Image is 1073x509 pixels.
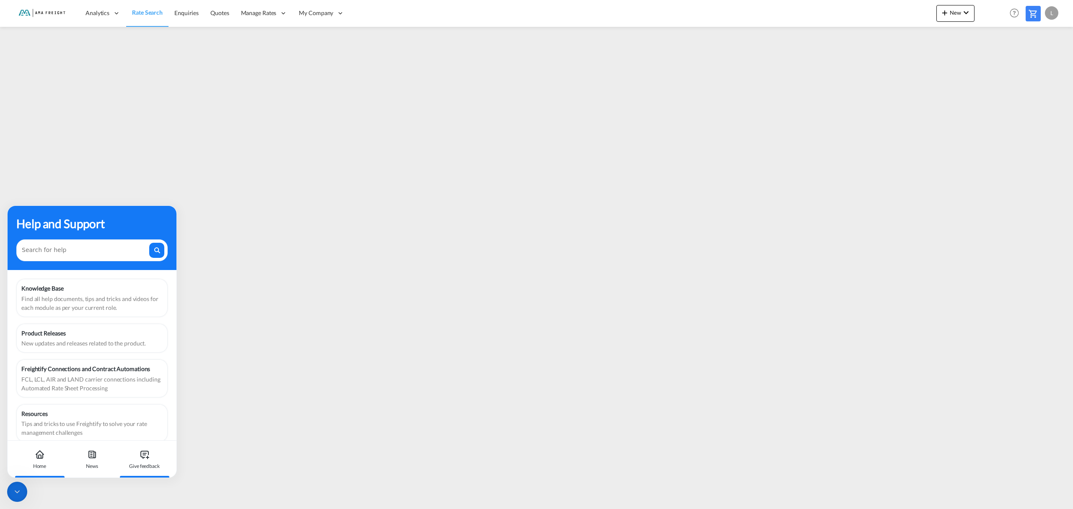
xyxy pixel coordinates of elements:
span: Rate Search [132,9,163,16]
span: Quotes [210,9,229,16]
div: L [1045,6,1058,20]
span: My Company [299,9,333,17]
span: Analytics [86,9,109,17]
img: f843cad07f0a11efa29f0335918cc2fb.png [13,4,69,23]
span: Manage Rates [241,9,277,17]
div: Help [1007,6,1026,21]
md-icon: icon-plus 400-fg [940,8,950,18]
span: New [940,9,971,16]
span: Help [1007,6,1021,20]
span: Enquiries [174,9,199,16]
md-icon: icon-chevron-down [961,8,971,18]
button: icon-plus 400-fgNewicon-chevron-down [936,5,975,22]
iframe: Chat [6,465,36,496]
